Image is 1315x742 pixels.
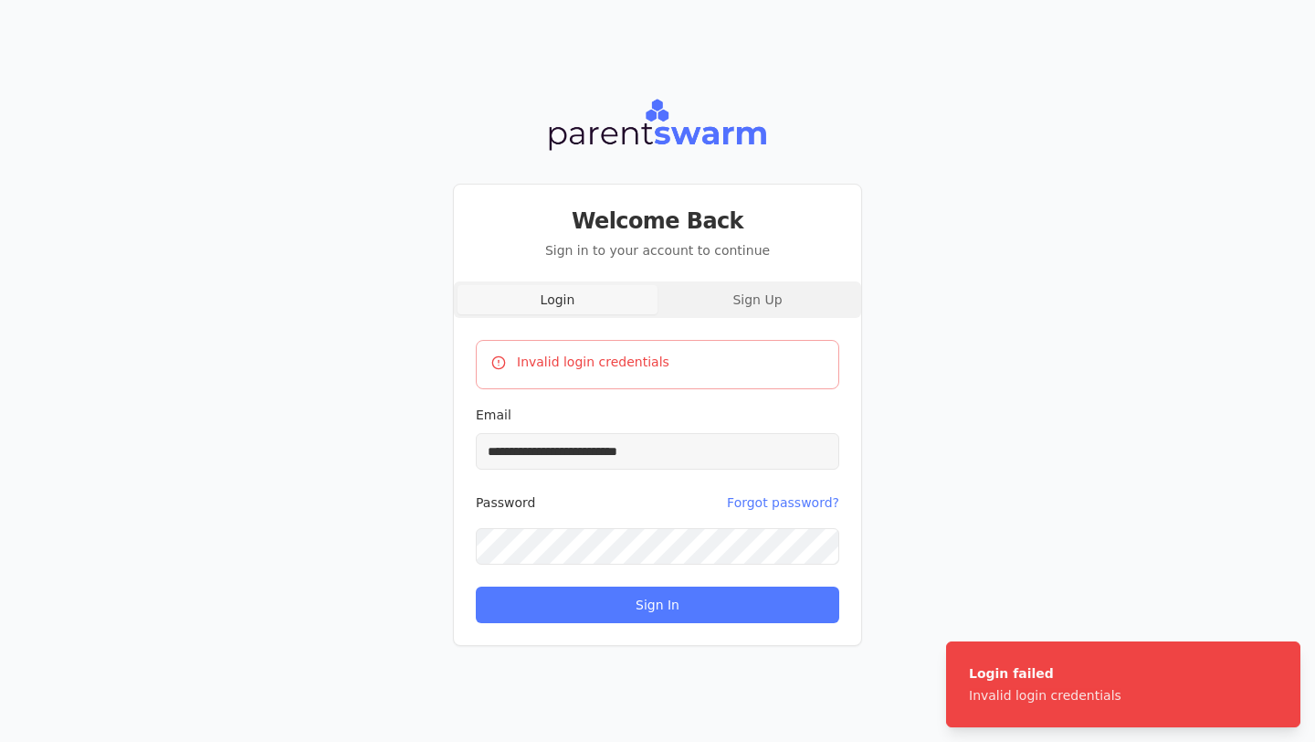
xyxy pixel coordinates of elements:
[458,285,657,314] button: Login
[476,207,839,236] h3: Welcome Back
[476,241,839,260] p: Sign in to your account to continue
[476,408,511,422] label: Email
[969,686,1121,705] div: Invalid login credentials
[491,353,824,371] div: Invalid login credentials
[727,484,839,521] button: Forgot password?
[476,496,535,509] label: Password
[547,96,768,154] img: Parentswarm
[657,285,857,314] button: Sign Up
[969,664,1121,683] div: Login failed
[476,587,839,623] button: Sign In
